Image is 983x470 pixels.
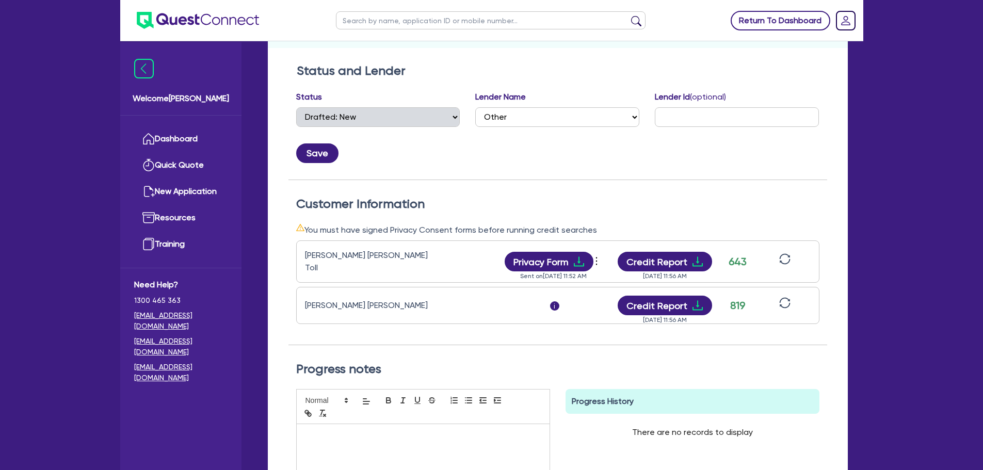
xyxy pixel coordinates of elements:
[776,253,794,271] button: sync
[591,253,602,269] span: more
[134,279,228,291] span: Need Help?
[134,179,228,205] a: New Application
[134,231,228,257] a: Training
[296,362,819,377] h2: Progress notes
[296,223,304,232] span: warning
[296,143,339,163] button: Save
[593,253,602,270] button: Dropdown toggle
[134,59,154,78] img: icon-menu-close
[691,299,704,312] span: download
[296,223,819,236] div: You must have signed Privacy Consent forms before running credit searches
[505,252,593,271] button: Privacy Formdownload
[620,414,765,451] div: There are no records to display
[137,12,259,29] img: quest-connect-logo-blue
[134,362,228,383] a: [EMAIL_ADDRESS][DOMAIN_NAME]
[655,91,726,103] label: Lender Id
[618,252,712,271] button: Credit Reportdownload
[133,92,229,105] span: Welcome [PERSON_NAME]
[731,11,830,30] a: Return To Dashboard
[142,212,155,224] img: resources
[142,159,155,171] img: quick-quote
[142,185,155,198] img: new-application
[142,238,155,250] img: training
[691,255,704,268] span: download
[134,205,228,231] a: Resources
[134,336,228,358] a: [EMAIL_ADDRESS][DOMAIN_NAME]
[725,298,751,313] div: 819
[776,297,794,315] button: sync
[725,254,751,269] div: 643
[297,63,819,78] h2: Status and Lender
[832,7,859,34] a: Dropdown toggle
[134,126,228,152] a: Dashboard
[296,91,322,103] label: Status
[134,295,228,306] span: 1300 465 363
[573,255,585,268] span: download
[336,11,646,29] input: Search by name, application ID or mobile number...
[779,297,791,309] span: sync
[566,389,819,414] div: Progress History
[779,253,791,265] span: sync
[475,91,526,103] label: Lender Name
[305,299,434,312] div: [PERSON_NAME] [PERSON_NAME]
[134,152,228,179] a: Quick Quote
[296,197,819,212] h2: Customer Information
[550,301,559,311] span: i
[690,92,726,102] span: (optional)
[134,310,228,332] a: [EMAIL_ADDRESS][DOMAIN_NAME]
[305,249,434,274] div: [PERSON_NAME] [PERSON_NAME] Toll
[618,296,712,315] button: Credit Reportdownload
